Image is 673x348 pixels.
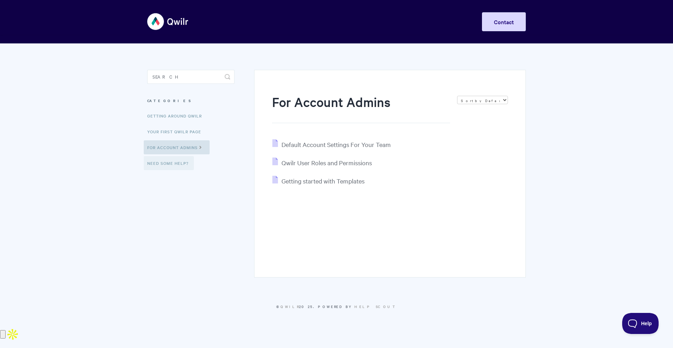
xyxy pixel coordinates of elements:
a: Need Some Help? [144,156,194,170]
a: Qwilr User Roles and Permissions [272,159,372,167]
img: Qwilr Help Center [147,8,189,35]
iframe: Toggle Customer Support [622,313,659,334]
h1: For Account Admins [272,93,450,123]
select: Page reloads on selection [457,96,508,104]
h3: Categories [147,94,234,107]
a: Qwilr [280,304,299,309]
p: © 2025. [147,303,526,310]
input: Search [147,70,234,84]
span: Default Account Settings For Your Team [281,140,391,148]
a: Contact [482,12,526,31]
span: Getting started with Templates [281,177,365,185]
span: Qwilr User Roles and Permissions [281,159,372,167]
a: Your First Qwilr Page [147,125,206,139]
img: Apollo [6,327,20,341]
a: Getting started with Templates [272,177,365,185]
a: For Account Admins [144,140,210,154]
a: Getting Around Qwilr [147,109,207,123]
a: Default Account Settings For Your Team [272,140,391,148]
a: Help Scout [354,304,397,309]
span: Powered by [318,304,397,309]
